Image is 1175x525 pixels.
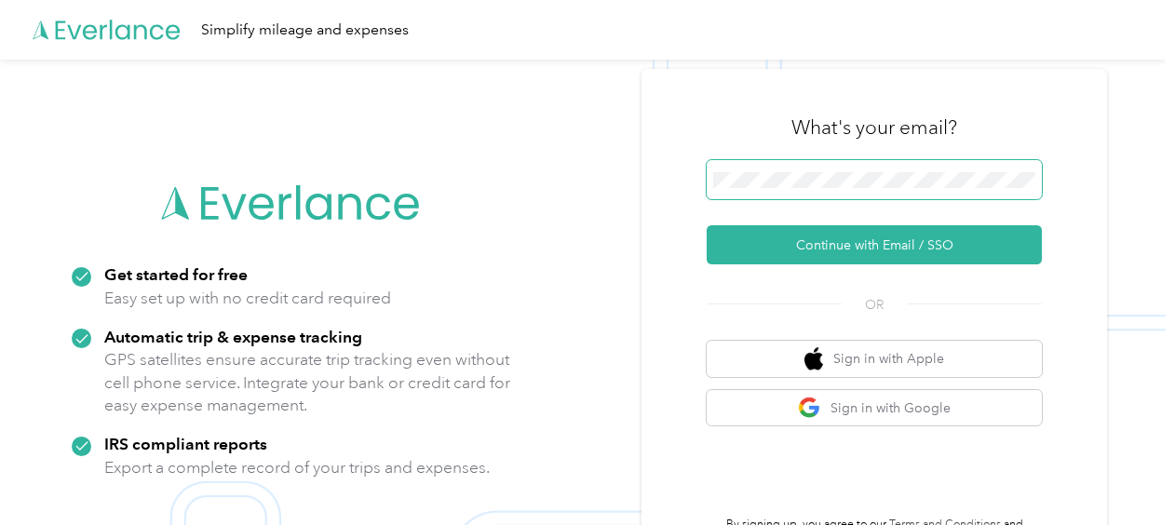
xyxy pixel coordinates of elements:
[707,225,1042,264] button: Continue with Email / SSO
[104,434,267,453] strong: IRS compliant reports
[707,341,1042,377] button: apple logoSign in with Apple
[104,348,511,417] p: GPS satellites ensure accurate trip tracking even without cell phone service. Integrate your bank...
[104,327,362,346] strong: Automatic trip & expense tracking
[104,264,248,284] strong: Get started for free
[104,287,391,310] p: Easy set up with no credit card required
[104,456,490,479] p: Export a complete record of your trips and expenses.
[804,347,823,370] img: apple logo
[707,390,1042,426] button: google logoSign in with Google
[201,19,409,42] div: Simplify mileage and expenses
[798,397,821,420] img: google logo
[791,114,957,141] h3: What's your email?
[842,295,907,315] span: OR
